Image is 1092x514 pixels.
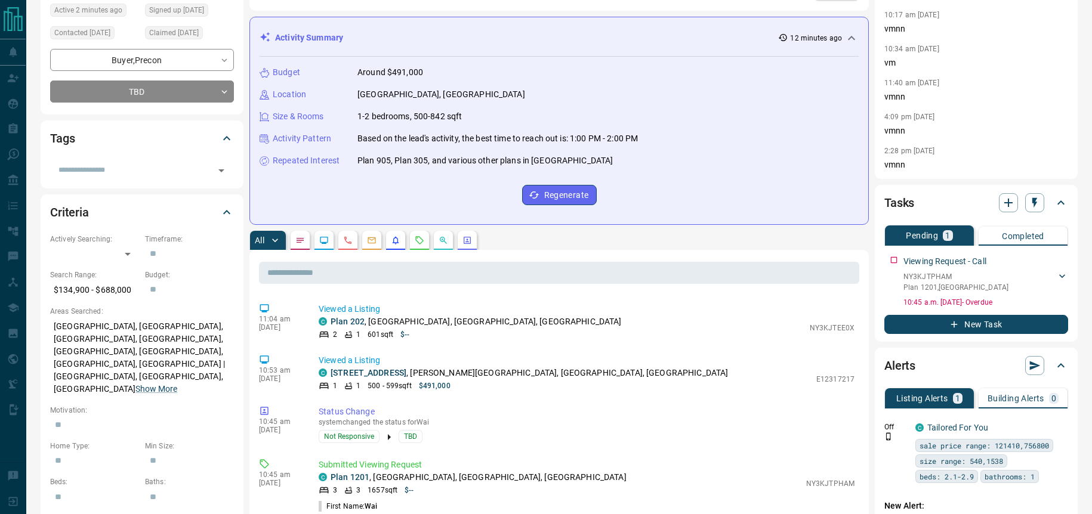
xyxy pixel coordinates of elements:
p: [GEOGRAPHIC_DATA], [GEOGRAPHIC_DATA], [GEOGRAPHIC_DATA], [GEOGRAPHIC_DATA], [GEOGRAPHIC_DATA], [G... [50,317,234,399]
p: 500 - 599 sqft [368,380,411,391]
p: [DATE] [259,323,301,332]
p: 1 [356,380,360,391]
p: Min Size: [145,441,234,451]
p: Viewing Request - Call [903,255,986,268]
svg: Lead Browsing Activity [319,236,329,245]
svg: Agent Actions [462,236,472,245]
p: 12 minutes ago [790,33,842,44]
span: Active 2 minutes ago [54,4,122,16]
p: 1 [945,231,950,240]
a: Tailored For You [927,423,988,432]
p: NY3KJTPHAM [806,478,855,489]
a: Plan 1201 [331,472,369,482]
p: $491,000 [419,380,451,391]
p: Search Range: [50,270,139,280]
svg: Listing Alerts [391,236,400,245]
svg: Opportunities [439,236,448,245]
p: Home Type: [50,441,139,451]
p: 3 [333,485,337,496]
svg: Push Notification Only [884,432,893,441]
p: Viewed a Listing [319,303,855,315]
p: 2:28 pm [DATE] [884,147,935,155]
h2: Criteria [50,203,89,222]
div: Alerts [884,351,1068,380]
span: TBD [404,431,417,442]
p: Size & Rooms [273,110,324,123]
p: [GEOGRAPHIC_DATA], [GEOGRAPHIC_DATA] [357,88,525,101]
p: NY3KJTEE0X [810,323,855,333]
p: Activity Summary [275,32,343,44]
p: Pending [906,231,938,240]
span: sale price range: 121410,756800 [920,439,1049,451]
p: $134,900 - $688,000 [50,280,139,300]
div: condos.ca [319,473,327,481]
p: 10:17 am [DATE] [884,11,939,19]
p: 1-2 bedrooms, 500-842 sqft [357,110,462,123]
span: bathrooms: 1 [985,470,1035,482]
p: First Name: [319,501,378,512]
p: Completed [1002,232,1044,240]
div: TBD [50,80,234,103]
svg: Calls [343,236,353,245]
p: 11:04 am [259,315,301,323]
div: Buyer , Precon [50,49,234,71]
p: Viewed a Listing [319,354,855,367]
p: Beds: [50,476,139,487]
span: Not Responsive [324,431,374,442]
button: New Task [884,315,1068,334]
p: Plan 905, Plan 305, and various other plans in [GEOGRAPHIC_DATA] [357,154,613,167]
p: 10:45 a.m. [DATE] - Overdue [903,297,1068,308]
p: vmnn [884,159,1068,171]
p: All [255,236,264,244]
span: Wai [365,502,377,510]
div: Criteria [50,198,234,227]
p: Actively Searching: [50,234,139,244]
p: vmnn [884,91,1068,103]
h2: Tasks [884,193,914,212]
p: 1 [955,394,960,402]
p: [DATE] [259,374,301,383]
svg: Requests [415,236,424,245]
p: vmnn [884,23,1068,35]
div: NY3KJTPHAMPlan 1201,[GEOGRAPHIC_DATA] [903,269,1068,295]
p: , [GEOGRAPHIC_DATA], [GEOGRAPHIC_DATA], [GEOGRAPHIC_DATA] [331,471,627,484]
p: Building Alerts [988,394,1044,402]
div: Tue Apr 09 2024 [145,26,234,43]
div: condos.ca [319,317,327,326]
div: Thu Apr 11 2024 [50,26,139,43]
p: Timeframe: [145,234,234,244]
div: Tags [50,124,234,153]
p: Repeated Interest [273,154,340,167]
p: Baths: [145,476,234,487]
p: NY3KJTPHAM [903,271,1008,282]
p: 1 [333,380,337,391]
div: condos.ca [915,423,924,432]
svg: Notes [295,236,305,245]
p: 2 [333,329,337,340]
button: Show More [135,383,177,395]
p: Listing Alerts [896,394,948,402]
span: beds: 2.1-2.9 [920,470,974,482]
p: Status Change [319,405,855,418]
h2: Alerts [884,356,915,375]
p: 10:53 am [259,366,301,374]
svg: Emails [367,236,377,245]
a: Plan 202 [331,317,365,326]
button: Open [213,162,230,179]
p: vmnn [884,125,1068,137]
p: vm [884,57,1068,69]
div: Mon Aug 18 2025 [50,4,139,20]
span: Claimed [DATE] [149,27,199,39]
p: 11:40 am [DATE] [884,79,939,87]
p: $-- [400,329,409,340]
span: size range: 540,1538 [920,455,1003,467]
p: 601 sqft [368,329,393,340]
button: Regenerate [522,185,597,205]
p: Submitted Viewing Request [319,459,855,471]
p: Plan 1201 , [GEOGRAPHIC_DATA] [903,282,1008,293]
p: 10:45 am [259,417,301,426]
p: Around $491,000 [357,66,423,79]
span: Contacted [DATE] [54,27,110,39]
p: Based on the lead's activity, the best time to reach out is: 1:00 PM - 2:00 PM [357,132,638,145]
p: [DATE] [259,426,301,434]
